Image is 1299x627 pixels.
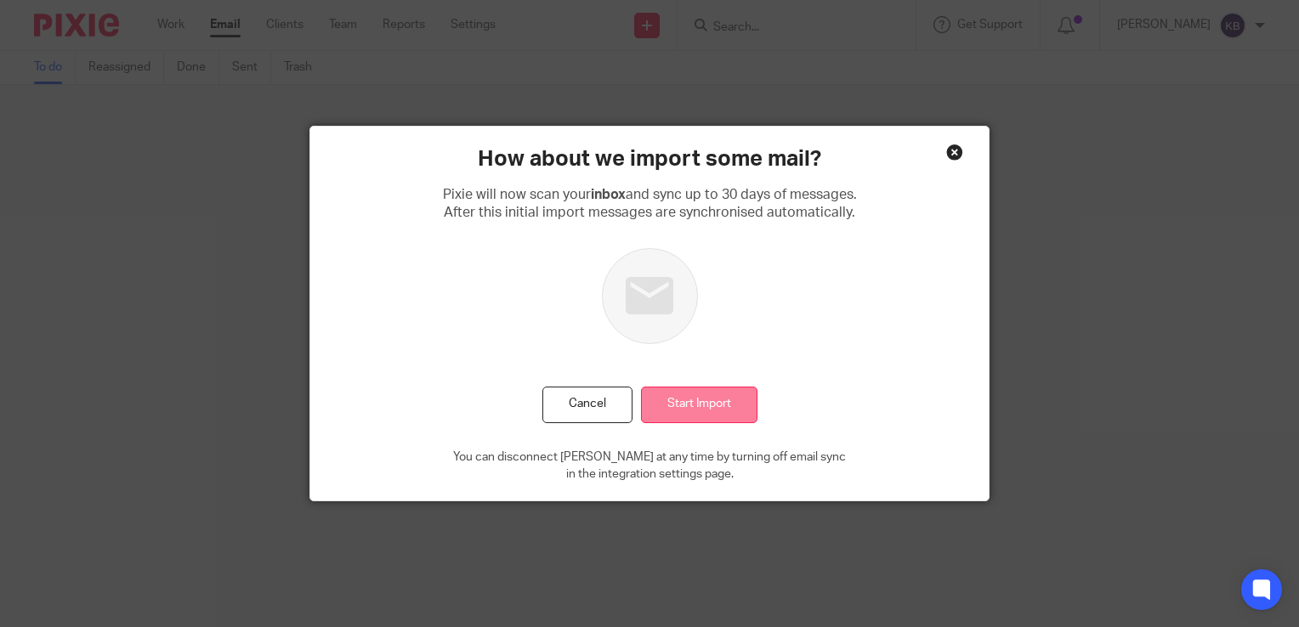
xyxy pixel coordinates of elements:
div: Close this dialog window [946,144,963,161]
h2: How about we import some mail? [478,144,821,173]
input: Start Import [641,387,757,423]
button: Cancel [542,387,632,423]
p: You can disconnect [PERSON_NAME] at any time by turning off email sync in the integration setting... [453,449,846,483]
p: Pixie will now scan your and sync up to 30 days of messages. After this initial import messages a... [443,186,857,223]
b: inbox [591,188,626,201]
